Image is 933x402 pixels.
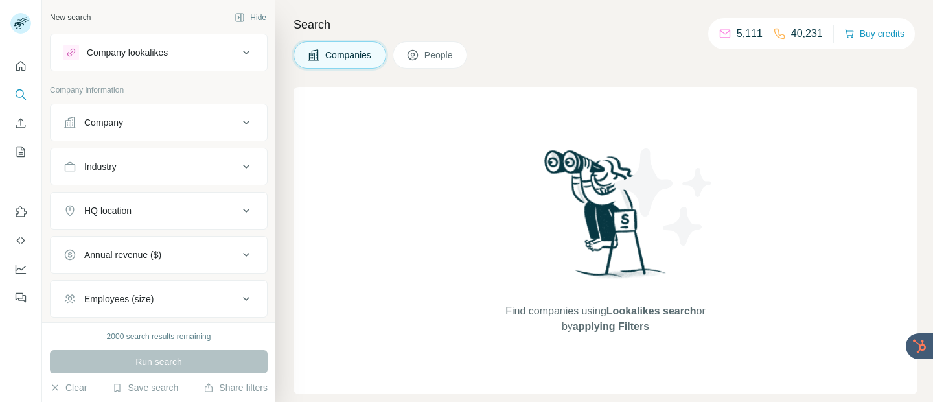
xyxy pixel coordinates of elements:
img: Surfe Illustration - Woman searching with binoculars [538,147,673,291]
p: 5,111 [737,26,763,41]
button: Enrich CSV [10,112,31,135]
img: Surfe Illustration - Stars [606,139,722,255]
button: HQ location [51,195,267,226]
span: People [424,49,454,62]
div: HQ location [84,204,132,217]
button: Quick start [10,54,31,78]
button: Use Surfe on LinkedIn [10,200,31,224]
button: Industry [51,151,267,182]
button: Use Surfe API [10,229,31,252]
button: Hide [225,8,275,27]
div: Annual revenue ($) [84,248,161,261]
button: Share filters [203,381,268,394]
button: Clear [50,381,87,394]
button: Buy credits [844,25,904,43]
div: Industry [84,160,117,173]
p: Company information [50,84,268,96]
button: Company lookalikes [51,37,267,68]
button: Search [10,83,31,106]
button: My lists [10,140,31,163]
button: Annual revenue ($) [51,239,267,270]
button: Company [51,107,267,138]
div: Company [84,116,123,129]
span: Lookalikes search [606,305,697,316]
p: 40,231 [791,26,823,41]
div: Employees (size) [84,292,154,305]
span: Companies [325,49,373,62]
button: Employees (size) [51,283,267,314]
button: Save search [112,381,178,394]
div: Company lookalikes [87,46,168,59]
button: Feedback [10,286,31,309]
button: Dashboard [10,257,31,281]
h4: Search [294,16,917,34]
div: 2000 search results remaining [107,331,211,342]
div: New search [50,12,91,23]
span: Find companies using or by [501,303,709,335]
span: applying Filters [573,321,649,332]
